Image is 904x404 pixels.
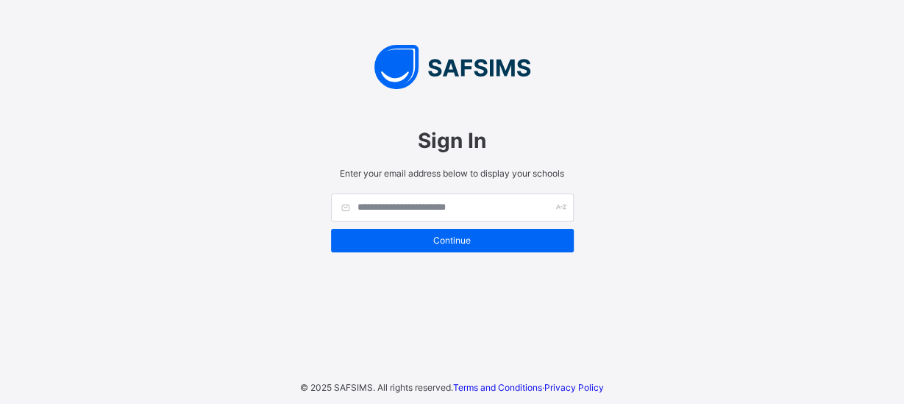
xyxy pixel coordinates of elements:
[331,168,574,179] span: Enter your email address below to display your schools
[300,382,453,393] span: © 2025 SAFSIMS. All rights reserved.
[342,235,563,246] span: Continue
[453,382,542,393] a: Terms and Conditions
[316,45,588,89] img: SAFSIMS Logo
[544,382,604,393] a: Privacy Policy
[453,382,604,393] span: ·
[331,128,574,153] span: Sign In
